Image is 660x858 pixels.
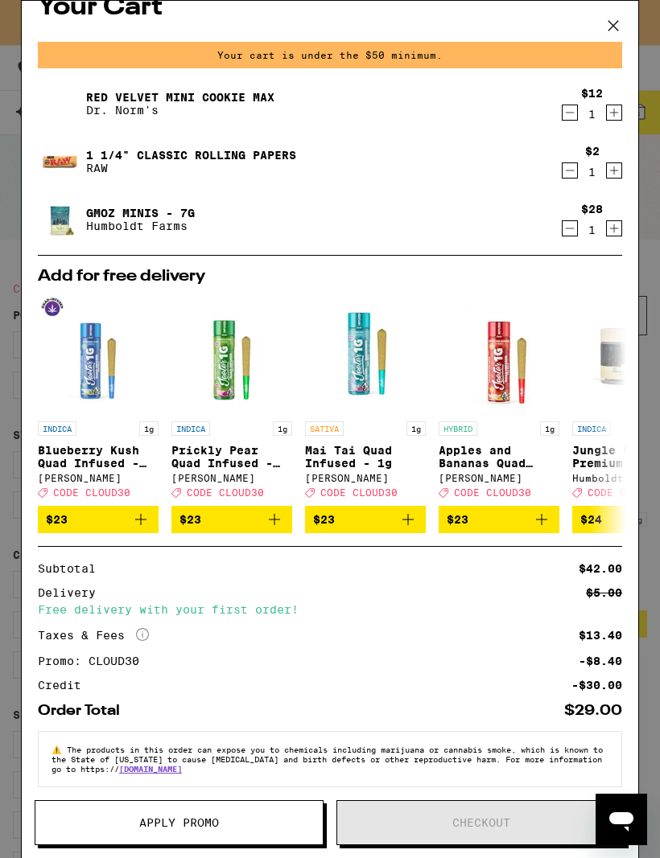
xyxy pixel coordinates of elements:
[171,421,210,436] p: INDICA
[86,162,296,174] p: RAW
[564,704,622,718] div: $29.00
[439,444,559,470] p: Apples and Bananas Quad Infused - 1g
[581,87,603,100] div: $12
[596,794,647,845] iframe: Button to launch messaging window
[86,207,195,220] a: GMOz Minis - 7g
[38,587,107,598] div: Delivery
[305,473,426,483] div: [PERSON_NAME]
[540,421,559,436] p: 1g
[439,293,559,506] a: Open page for Apples and Bananas Quad Infused - 1g from Jeeter
[305,293,426,506] a: Open page for Mai Tai Quad Infused - 1g from Jeeter
[581,224,603,236] div: 1
[119,764,182,774] a: [DOMAIN_NAME]
[171,444,292,470] p: Prickly Pear Quad Infused - 1g
[454,487,531,498] span: CODE CLOUD30
[38,704,131,718] div: Order Total
[406,421,426,436] p: 1g
[52,745,67,754] span: ⚠️
[38,269,622,285] h2: Add for free delivery
[439,506,559,533] button: Add to bag
[572,421,611,436] p: INDICA
[580,513,602,526] span: $24
[586,587,622,598] div: $5.00
[86,91,274,104] a: Red Velvet Mini Cookie MAX
[38,604,622,615] div: Free delivery with your first order!
[171,293,292,413] img: Jeeter - Prickly Pear Quad Infused - 1g
[585,145,600,158] div: $2
[273,421,292,436] p: 1g
[606,105,622,121] button: Increment
[179,513,201,526] span: $23
[38,506,159,533] button: Add to bag
[562,162,578,179] button: Decrement
[171,293,292,506] a: Open page for Prickly Pear Quad Infused - 1g from Jeeter
[139,421,159,436] p: 1g
[38,293,159,413] img: Jeeter - Blueberry Kush Quad Infused - 1g
[171,473,292,483] div: [PERSON_NAME]
[313,513,335,526] span: $23
[585,166,600,179] div: 1
[581,108,603,121] div: 1
[579,563,622,574] div: $42.00
[38,293,159,506] a: Open page for Blueberry Kush Quad Infused - 1g from Jeeter
[86,104,274,117] p: Dr. Norm's
[53,487,130,498] span: CODE CLOUD30
[38,444,159,470] p: Blueberry Kush Quad Infused - 1g
[86,149,296,162] a: 1 1/4" Classic Rolling Papers
[439,293,559,413] img: Jeeter - Apples and Bananas Quad Infused - 1g
[52,745,603,774] span: The products in this order can expose you to chemicals including marijuana or cannabis smoke, whi...
[579,630,622,641] div: $13.40
[86,220,195,232] p: Humboldt Farms
[38,42,622,68] div: Your cart is under the $50 minimum.
[305,293,426,413] img: Jeeter - Mai Tai Quad Infused - 1g
[606,162,622,179] button: Increment
[38,563,107,574] div: Subtotal
[562,105,578,121] button: Decrement
[38,139,83,184] img: 1 1/4" Classic Rolling Papers
[447,513,468,526] span: $23
[336,800,625,845] button: Checkout
[46,513,68,526] span: $23
[562,220,578,236] button: Decrement
[171,506,292,533] button: Add to bag
[320,487,398,498] span: CODE CLOUD30
[38,473,159,483] div: [PERSON_NAME]
[579,655,622,667] div: -$8.40
[606,220,622,236] button: Increment
[452,817,510,828] span: Checkout
[139,817,219,828] span: Apply Promo
[38,81,83,126] img: Red Velvet Mini Cookie MAX
[305,444,426,470] p: Mai Tai Quad Infused - 1g
[439,421,477,436] p: HYBRID
[571,679,622,691] div: -$30.00
[305,421,344,436] p: SATIVA
[35,800,324,845] button: Apply Promo
[38,679,93,691] div: Credit
[38,197,83,242] img: GMOz Minis - 7g
[439,473,559,483] div: [PERSON_NAME]
[581,203,603,216] div: $28
[38,628,149,642] div: Taxes & Fees
[305,506,426,533] button: Add to bag
[187,487,264,498] span: CODE CLOUD30
[38,655,151,667] div: Promo: CLOUD30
